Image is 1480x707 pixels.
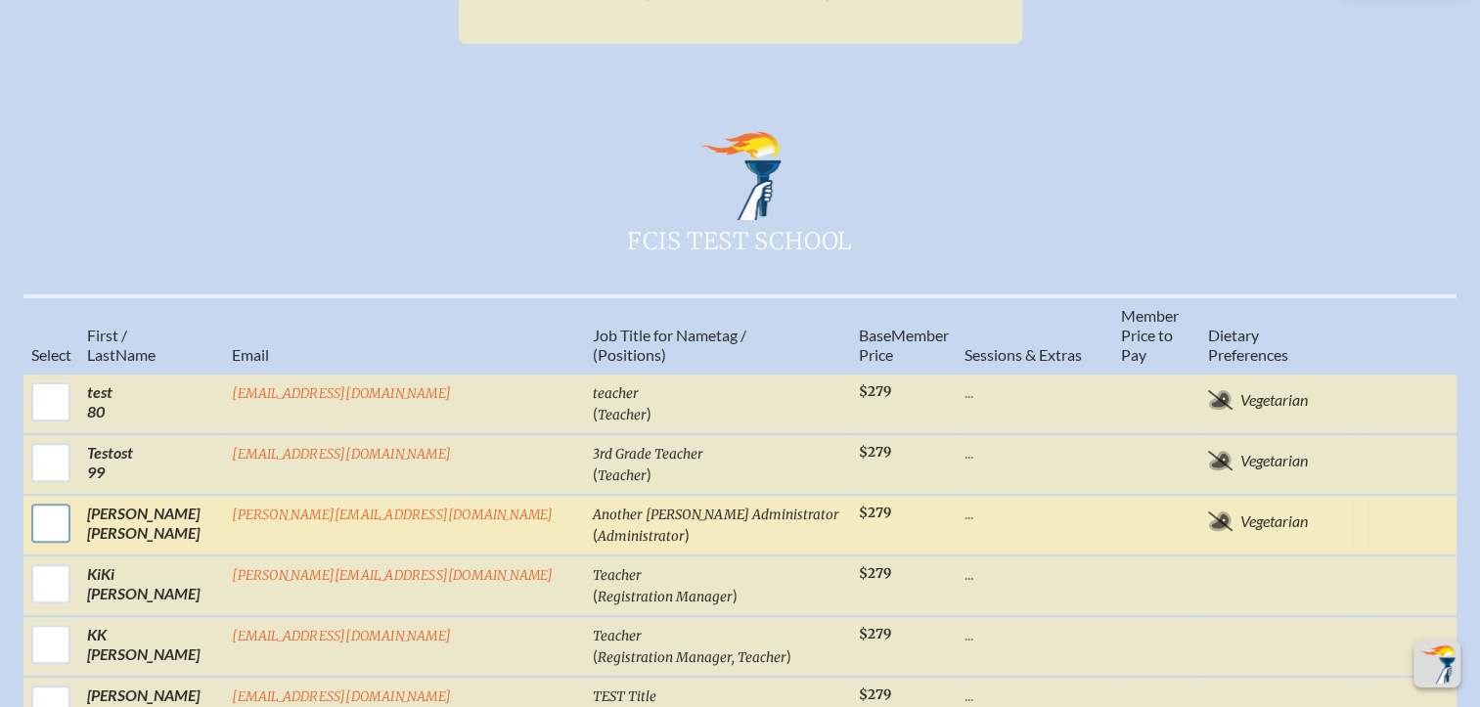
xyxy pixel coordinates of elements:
span: ) [733,586,738,604]
th: Job Title for Nametag / (Positions) [585,296,851,374]
a: [PERSON_NAME][EMAIL_ADDRESS][DOMAIN_NAME] [232,567,553,584]
th: Member Price to Pay [1113,296,1200,374]
p: ... [964,504,1105,523]
span: Select [31,345,71,364]
span: Another [PERSON_NAME] Administrator [593,507,839,523]
span: teacher [593,385,639,402]
span: $279 [859,626,891,642]
span: FCIS Test School [427,220,1054,259]
span: $279 [859,565,891,582]
span: First / [87,326,127,344]
span: Vegetarian [1240,511,1308,531]
span: Teacher [593,628,642,644]
span: er [935,326,949,344]
a: [EMAIL_ADDRESS][DOMAIN_NAME] [232,446,451,463]
span: Teacher [593,567,642,584]
p: ... [964,382,1105,402]
span: Vegetarian [1240,451,1308,470]
button: Scroll Top [1413,641,1460,687]
th: Memb [851,296,957,374]
span: $279 [859,383,891,400]
span: Base [859,326,891,344]
span: 3rd Grade Teacher [593,446,703,463]
span: Teacher [598,467,647,484]
p: ... [964,564,1105,584]
td: KK [PERSON_NAME] [79,616,224,677]
td: test 80 [79,374,224,434]
span: ( [593,586,598,604]
span: Teacher [598,407,647,423]
span: ( [593,404,598,422]
span: Registration Manager, Teacher [598,649,786,666]
span: ) [647,404,651,422]
td: [PERSON_NAME] [PERSON_NAME] [79,495,224,555]
span: Registration Manager [598,589,733,605]
span: $279 [859,686,891,703]
p: ... [964,685,1105,705]
td: KiKi [PERSON_NAME] [79,555,224,616]
span: ary Preferences [1208,326,1288,364]
th: Sessions & Extras [957,296,1113,374]
p: ... [964,443,1105,463]
img: To the top [1417,644,1457,684]
span: Price [859,345,893,364]
span: ( [593,464,598,483]
td: Testost 99 [79,434,224,495]
span: Last [87,345,115,364]
span: ( [593,525,598,544]
span: ( [593,646,598,665]
span: ) [685,525,690,544]
img: FCIS Test School [695,130,785,220]
a: [EMAIL_ADDRESS][DOMAIN_NAME] [232,628,451,644]
span: ) [786,646,791,665]
span: TEST Title [593,688,656,705]
th: Email [224,296,584,374]
th: Name [79,296,224,374]
p: ... [964,625,1105,644]
th: Diet [1200,296,1353,374]
span: $279 [859,444,891,461]
a: [PERSON_NAME][EMAIL_ADDRESS][DOMAIN_NAME] [232,507,553,523]
span: Vegetarian [1240,390,1308,410]
a: [EMAIL_ADDRESS][DOMAIN_NAME] [232,688,451,705]
span: ) [647,464,651,483]
a: [EMAIL_ADDRESS][DOMAIN_NAME] [232,385,451,402]
span: $279 [859,505,891,521]
span: Administrator [598,528,685,545]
